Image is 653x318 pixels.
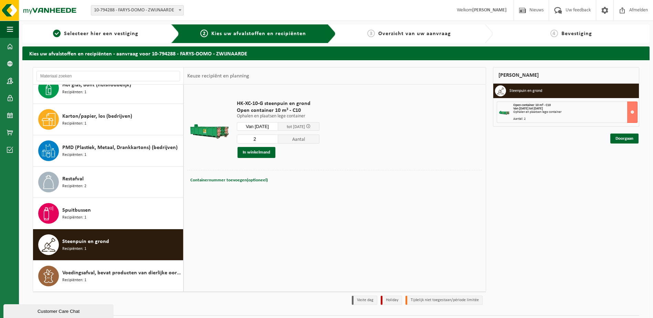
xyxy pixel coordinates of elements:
[62,277,86,284] span: Recipiënten: 1
[62,81,131,89] span: Hol glas, bont (huishoudelijk)
[62,112,132,120] span: Karton/papier, los (bedrijven)
[3,303,115,318] iframe: chat widget
[62,120,86,127] span: Recipiënten: 1
[513,110,638,114] div: Ophalen en plaatsen lege container
[62,89,86,96] span: Recipiënten: 1
[237,100,319,107] span: HK-XC-10-G steenpuin en grond
[62,175,84,183] span: Restafval
[513,103,551,107] span: Open container 10 m³ - C10
[561,31,592,36] span: Bevestiging
[238,147,275,158] button: In winkelmand
[62,206,91,214] span: Spuitbussen
[33,198,183,229] button: Spuitbussen Recipiënten: 1
[62,237,109,246] span: Steenpuin en grond
[184,67,253,85] div: Keuze recipiënt en planning
[237,114,319,119] p: Ophalen en plaatsen lege container
[367,30,375,37] span: 3
[62,246,86,252] span: Recipiënten: 1
[513,107,543,110] strong: Van [DATE] tot [DATE]
[610,134,639,144] a: Doorgaan
[278,135,319,144] span: Aantal
[406,296,483,305] li: Tijdelijk niet toegestaan/période limitée
[381,296,402,305] li: Holiday
[33,229,183,261] button: Steenpuin en grond Recipiënten: 1
[33,135,183,167] button: PMD (Plastiek, Metaal, Drankkartons) (bedrijven) Recipiënten: 1
[190,178,268,182] span: Containernummer toevoegen(optioneel)
[33,73,183,104] button: Hol glas, bont (huishoudelijk) Recipiënten: 1
[237,107,319,114] span: Open container 10 m³ - C10
[513,117,638,121] div: Aantal: 2
[91,5,184,15] span: 10-794288 - FARYS-DOMO - ZWIJNAARDE
[62,152,86,158] span: Recipiënten: 1
[211,31,306,36] span: Kies uw afvalstoffen en recipiënten
[33,261,183,291] button: Voedingsafval, bevat producten van dierlijke oorsprong, onverpakt, categorie 3 Recipiënten: 1
[472,8,507,13] strong: [PERSON_NAME]
[550,30,558,37] span: 4
[33,104,183,135] button: Karton/papier, los (bedrijven) Recipiënten: 1
[33,167,183,198] button: Restafval Recipiënten: 2
[62,269,181,277] span: Voedingsafval, bevat producten van dierlijke oorsprong, onverpakt, categorie 3
[22,46,650,60] h2: Kies uw afvalstoffen en recipiënten - aanvraag voor 10-794288 - FARYS-DOMO - ZWIJNAARDE
[509,85,542,96] h3: Steenpuin en grond
[62,214,86,221] span: Recipiënten: 1
[53,30,61,37] span: 1
[190,176,268,185] button: Containernummer toevoegen(optioneel)
[287,125,305,129] span: tot [DATE]
[64,31,138,36] span: Selecteer hier een vestiging
[36,71,180,81] input: Materiaal zoeken
[493,67,640,84] div: [PERSON_NAME]
[62,144,178,152] span: PMD (Plastiek, Metaal, Drankkartons) (bedrijven)
[26,30,166,38] a: 1Selecteer hier een vestiging
[352,296,377,305] li: Vaste dag
[237,122,278,131] input: Selecteer datum
[62,183,86,190] span: Recipiënten: 2
[200,30,208,37] span: 2
[91,6,183,15] span: 10-794288 - FARYS-DOMO - ZWIJNAARDE
[378,31,451,36] span: Overzicht van uw aanvraag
